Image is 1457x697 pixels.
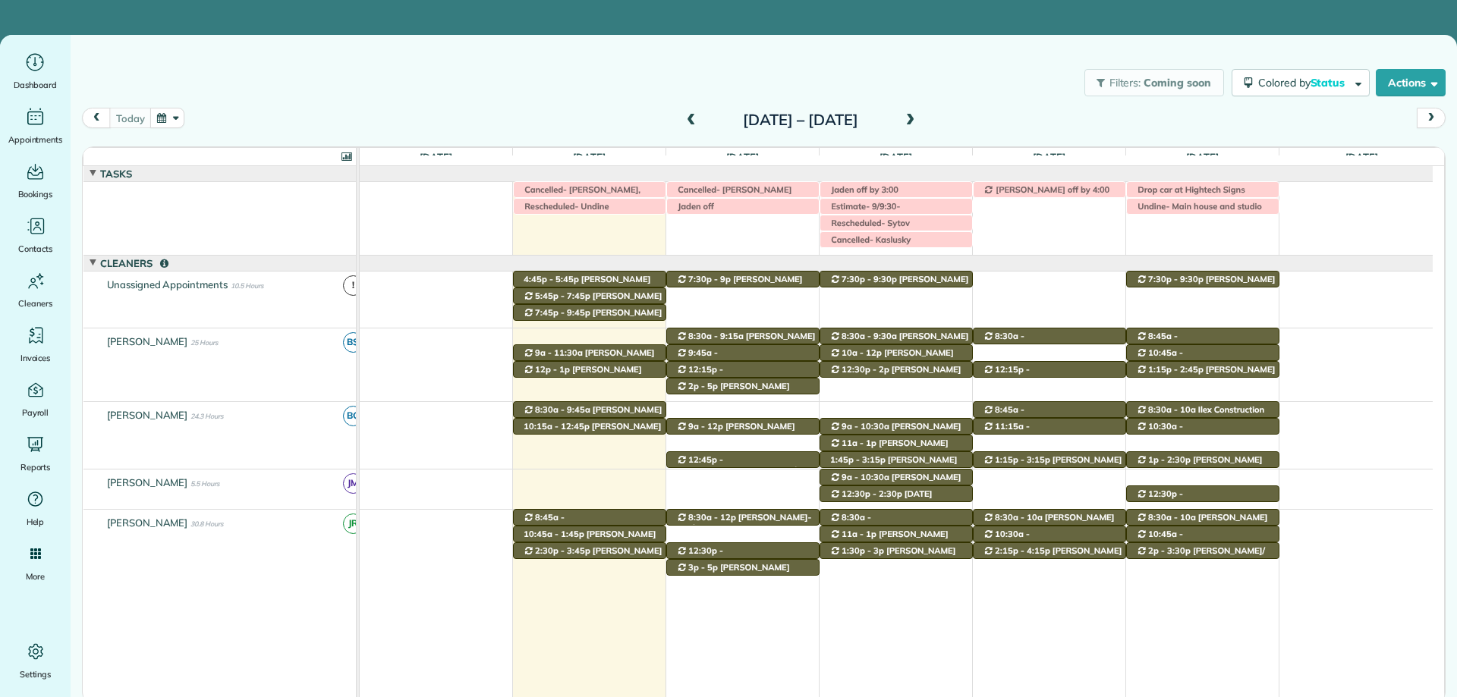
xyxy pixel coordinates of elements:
[841,331,898,341] span: 8:30a - 9:30a
[97,257,172,269] span: Cleaners
[983,421,1030,442] span: 11:15a - 12:45p
[983,512,1114,533] span: [PERSON_NAME] ([PHONE_NUMBER])
[983,539,1078,560] span: [PERSON_NAME] ([PHONE_NUMBER])
[6,50,65,93] a: Dashboard
[417,151,455,163] span: [DATE]
[841,421,890,432] span: 9a - 10:30a
[974,452,1125,468] div: [STREET_ADDRESS]
[1136,512,1267,533] span: [PERSON_NAME] ([PHONE_NUMBER])
[1127,345,1279,361] div: [STREET_ADDRESS]
[104,476,191,488] span: [PERSON_NAME]
[1136,545,1265,578] span: [PERSON_NAME]/ [PERSON_NAME] ([PHONE_NUMBER])
[190,520,223,528] span: 30.8 Hours
[688,421,724,432] span: 9a - 12p
[841,438,877,448] span: 11a - 1p
[1136,404,1264,425] span: Ilex Construction ([PHONE_NUMBER])
[1376,69,1446,96] button: Actions
[6,214,65,256] a: Contacts
[994,454,1051,465] span: 1:15p - 3:15p
[983,341,1083,374] span: [PERSON_NAME] ([PHONE_NUMBER], [PHONE_NUMBER])
[1127,486,1279,502] div: 2024 [PERSON_NAME][GEOGRAPHIC_DATA] - [GEOGRAPHIC_DATA], [GEOGRAPHIC_DATA], "00000
[823,201,914,244] span: Estimate- 9/9:30- [PERSON_NAME]- [STREET_ADDRESS]- [PHONE_NUMBER]
[523,529,656,550] span: [PERSON_NAME] ([PHONE_NUMBER])
[343,473,363,494] span: JM
[514,543,666,559] div: [STREET_ADDRESS]
[1311,76,1348,89] span: Status
[820,345,972,361] div: [STREET_ADDRESS]
[829,347,953,369] span: [PERSON_NAME] ([PHONE_NUMBER])
[514,526,666,542] div: [STREET_ADDRESS][PERSON_NAME]
[841,488,902,499] span: 12:30p - 2:30p
[343,513,363,534] span: JR
[570,151,609,163] span: [DATE]
[1127,402,1279,418] div: [STREET_ADDRESS]
[1136,358,1236,379] span: [PERSON_NAME] ([PHONE_NUMBER])
[82,108,111,128] button: prev
[1417,108,1446,128] button: next
[829,512,871,533] span: 8:30a - 10:30a
[667,328,819,344] div: [STREET_ADDRESS][PERSON_NAME]
[667,543,819,559] div: [STREET_ADDRESS]
[667,452,819,468] div: 6065 [GEOGRAPHIC_DATA] Sag - [GEOGRAPHIC_DATA], [GEOGRAPHIC_DATA], 22947
[517,184,640,206] span: Cancelled- [PERSON_NAME], [PERSON_NAME]
[688,331,744,341] span: 8:30a - 9:15a
[517,201,609,212] span: Rescheduled- Undine
[190,412,223,420] span: 24.3 Hours
[1127,510,1279,526] div: [STREET_ADDRESS]
[523,529,584,539] span: 10:45a - 1:45p
[829,364,961,385] span: [PERSON_NAME] ([PHONE_NUMBER])
[523,364,641,397] span: [PERSON_NAME] ([PHONE_NUMBER], [PHONE_NUMBER])
[190,479,219,488] span: 5.5 Hours
[820,419,972,435] div: [STREET_ADDRESS]
[109,108,151,128] button: today
[841,472,890,482] span: 9a - 10:30a
[688,381,719,391] span: 2p - 5p
[983,545,1122,567] span: [PERSON_NAME] ([PHONE_NUMBER])
[104,516,191,529] span: [PERSON_NAME]
[523,274,650,295] span: [PERSON_NAME] ([PHONE_NUMBER])
[1136,331,1178,352] span: 8:45a - 10:15a
[1232,69,1370,96] button: Colored byStatus
[841,274,898,284] span: 7:30p - 9:30p
[676,364,723,385] span: 12:15p - 1:30p
[676,562,789,583] span: [PERSON_NAME] ([PHONE_NUMBER])
[820,362,972,378] div: [STREET_ADDRESS]
[6,378,65,420] a: Payroll
[841,545,885,556] span: 1:30p - 3p
[523,290,662,312] span: [PERSON_NAME] ([PHONE_NUMBER])
[27,514,45,529] span: Help
[20,350,51,366] span: Invoices
[983,404,1024,425] span: 8:45a - 10:45a
[974,362,1125,378] div: [STREET_ADDRESS]
[534,364,571,375] span: 12p - 1p
[22,405,49,420] span: Payroll
[706,111,895,128] h2: [DATE] – [DATE]
[974,402,1125,418] div: [STREET_ADDRESS]
[841,364,890,375] span: 12:30p - 2p
[820,435,972,451] div: [STREET_ADDRESS][PERSON_NAME][PERSON_NAME]
[523,274,580,284] span: 4:45p - 5:45p
[1127,452,1279,468] div: [STREET_ADDRESS]
[1109,76,1141,89] span: Filters:
[1147,454,1191,465] span: 1p - 2:30p
[1127,328,1279,344] div: [STREET_ADDRESS]
[1127,526,1279,542] div: [STREET_ADDRESS]
[534,545,591,556] span: 2:30p - 3:45p
[667,362,819,378] div: [STREET_ADDRESS][PERSON_NAME]
[18,187,53,202] span: Bookings
[974,419,1125,435] div: [STREET_ADDRESS][PERSON_NAME]
[1144,76,1212,89] span: Coming soon
[676,556,771,577] span: [PERSON_NAME] ([PHONE_NUMBER])
[14,77,57,93] span: Dashboard
[1136,347,1183,369] span: 10:45a - 12:45p
[820,510,972,526] div: [STREET_ADDRESS]
[104,409,191,421] span: [PERSON_NAME]
[514,419,666,435] div: [STREET_ADDRESS]
[667,419,819,435] div: [STREET_ADDRESS]
[104,335,191,347] span: [PERSON_NAME]
[676,274,802,295] span: [PERSON_NAME] ([PHONE_NUMBER])
[676,454,723,476] span: 12:45p - 2:45p
[514,362,666,378] div: [STREET_ADDRESS]
[1130,201,1263,212] span: Undine- Main house and studio
[983,375,1078,396] span: [PERSON_NAME] ([PHONE_NUMBER])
